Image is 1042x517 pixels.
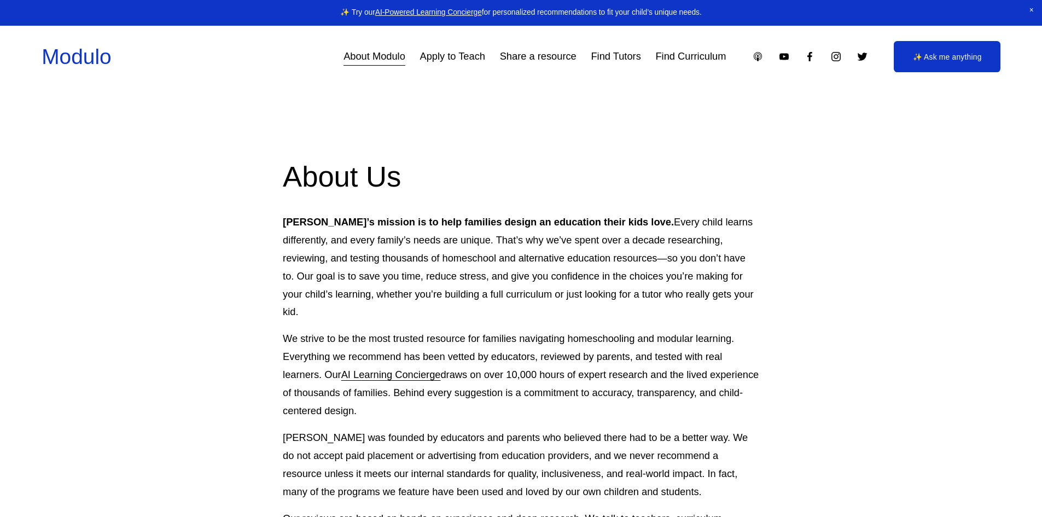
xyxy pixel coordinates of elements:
a: Find Curriculum [655,47,726,67]
a: Share a resource [500,47,577,67]
a: ✨ Ask me anything [894,41,1000,72]
strong: [PERSON_NAME]’s mission is to help families design an education their kids love. [283,216,674,228]
p: [PERSON_NAME] was founded by educators and parents who believed there had to be a better way. We ... [283,429,759,501]
a: Apple Podcasts [752,51,764,62]
h2: About Us [283,158,759,196]
p: We strive to be the most trusted resource for families navigating homeschooling and modular learn... [283,330,759,420]
p: Every child learns differently, and every family’s needs are unique. That’s why we’ve spent over ... [283,213,759,322]
a: Facebook [804,51,816,62]
a: AI-Powered Learning Concierge [375,8,482,16]
a: AI Learning Concierge [341,369,441,380]
a: Instagram [830,51,842,62]
a: Modulo [42,45,111,68]
a: Apply to Teach [420,47,485,67]
a: YouTube [778,51,790,62]
a: Find Tutors [591,47,641,67]
a: About Modulo [344,47,405,67]
a: Twitter [857,51,868,62]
